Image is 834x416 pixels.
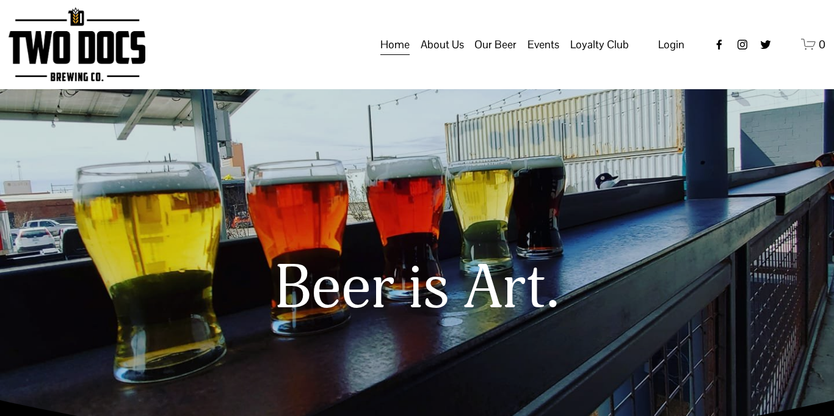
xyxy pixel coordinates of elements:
a: Login [658,34,684,55]
span: Events [528,34,559,55]
a: folder dropdown [570,33,629,56]
span: 0 [819,37,825,51]
h1: Beer is Art. [9,254,826,323]
span: About Us [421,34,464,55]
a: 0 items in cart [801,37,826,52]
a: folder dropdown [421,33,464,56]
span: Loyalty Club [570,34,629,55]
a: folder dropdown [528,33,559,56]
a: Home [380,33,410,56]
span: Login [658,37,684,51]
a: folder dropdown [474,33,517,56]
img: Two Docs Brewing Co. [9,7,145,81]
a: twitter-unauth [760,38,772,51]
a: instagram-unauth [736,38,749,51]
span: Our Beer [474,34,517,55]
a: Facebook [713,38,725,51]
